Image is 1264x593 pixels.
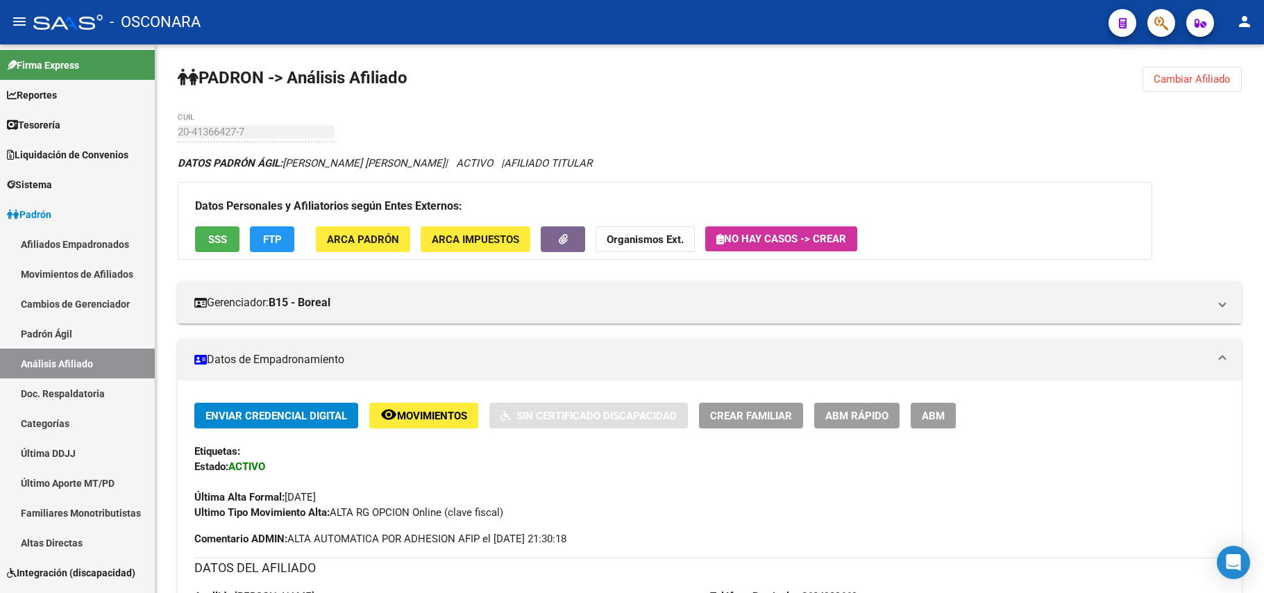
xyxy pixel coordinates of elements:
[7,147,128,162] span: Liquidación de Convenios
[7,565,135,581] span: Integración (discapacidad)
[194,460,228,473] strong: Estado:
[327,233,399,246] span: ARCA Padrón
[7,117,60,133] span: Tesorería
[110,7,201,37] span: - OSCONARA
[194,491,285,503] strong: Última Alta Formal:
[814,403,900,428] button: ABM Rápido
[1154,73,1231,85] span: Cambiar Afiliado
[178,157,445,169] span: [PERSON_NAME] [PERSON_NAME]
[607,233,684,246] strong: Organismos Ext.
[250,226,294,252] button: FTP
[208,233,227,246] span: SSS
[195,197,1135,216] h3: Datos Personales y Afiliatorios según Entes Externos:
[194,558,1225,578] h3: DATOS DEL AFILIADO
[269,295,330,310] strong: B15 - Boreal
[178,339,1242,381] mat-expansion-panel-header: Datos de Empadronamiento
[911,403,956,428] button: ABM
[194,295,1208,310] mat-panel-title: Gerenciador:
[1217,546,1250,579] div: Open Intercom Messenger
[194,403,358,428] button: Enviar Credencial Digital
[922,410,945,422] span: ABM
[825,410,888,422] span: ABM Rápido
[1143,67,1242,92] button: Cambiar Afiliado
[178,157,283,169] strong: DATOS PADRÓN ÁGIL:
[195,226,239,252] button: SSS
[421,226,530,252] button: ARCA Impuestos
[705,226,857,251] button: No hay casos -> Crear
[263,233,282,246] span: FTP
[596,226,695,252] button: Organismos Ext.
[397,410,467,422] span: Movimientos
[716,233,846,245] span: No hay casos -> Crear
[7,58,79,73] span: Firma Express
[504,157,592,169] span: AFILIADO TITULAR
[316,226,410,252] button: ARCA Padrón
[489,403,688,428] button: Sin Certificado Discapacidad
[194,533,287,545] strong: Comentario ADMIN:
[194,352,1208,367] mat-panel-title: Datos de Empadronamiento
[699,403,803,428] button: Crear Familiar
[205,410,347,422] span: Enviar Credencial Digital
[194,531,566,546] span: ALTA AUTOMATICA POR ADHESION AFIP el [DATE] 21:30:18
[710,410,792,422] span: Crear Familiar
[1236,13,1253,30] mat-icon: person
[228,460,265,473] strong: ACTIVO
[178,157,592,169] i: | ACTIVO |
[194,506,330,519] strong: Ultimo Tipo Movimiento Alta:
[194,506,503,519] span: ALTA RG OPCION Online (clave fiscal)
[178,68,407,87] strong: PADRON -> Análisis Afiliado
[194,491,316,503] span: [DATE]
[7,87,57,103] span: Reportes
[178,282,1242,324] mat-expansion-panel-header: Gerenciador:B15 - Boreal
[432,233,519,246] span: ARCA Impuestos
[7,207,51,222] span: Padrón
[369,403,478,428] button: Movimientos
[7,177,52,192] span: Sistema
[516,410,677,422] span: Sin Certificado Discapacidad
[11,13,28,30] mat-icon: menu
[194,445,240,458] strong: Etiquetas:
[380,406,397,423] mat-icon: remove_red_eye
